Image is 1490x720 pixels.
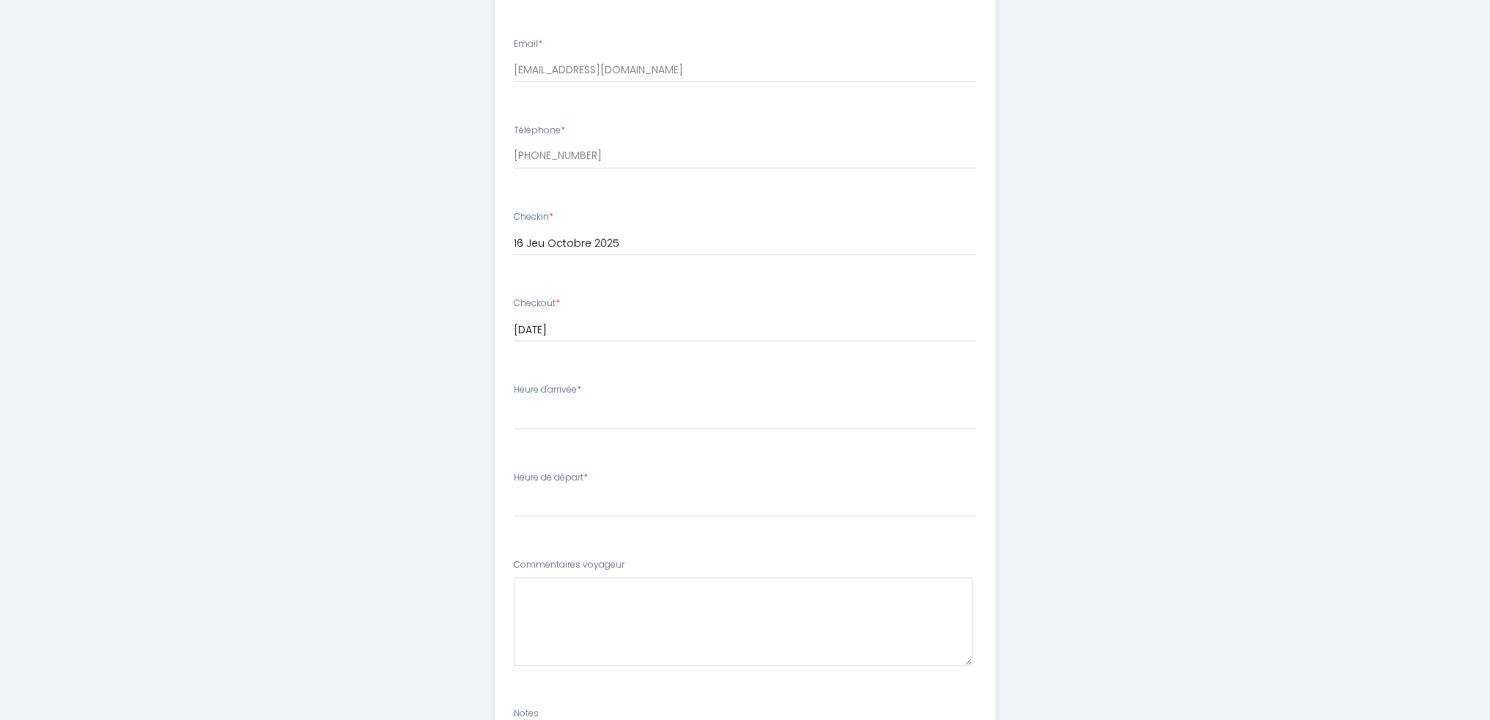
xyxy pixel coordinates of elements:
label: Email [514,37,542,51]
label: Checkin [514,210,553,224]
label: Heure de départ [514,471,588,485]
label: Téléphone [514,124,565,138]
label: Commentaires voyageur [514,558,624,572]
label: Heure d'arrivée [514,383,581,397]
label: Checkout [514,297,560,311]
